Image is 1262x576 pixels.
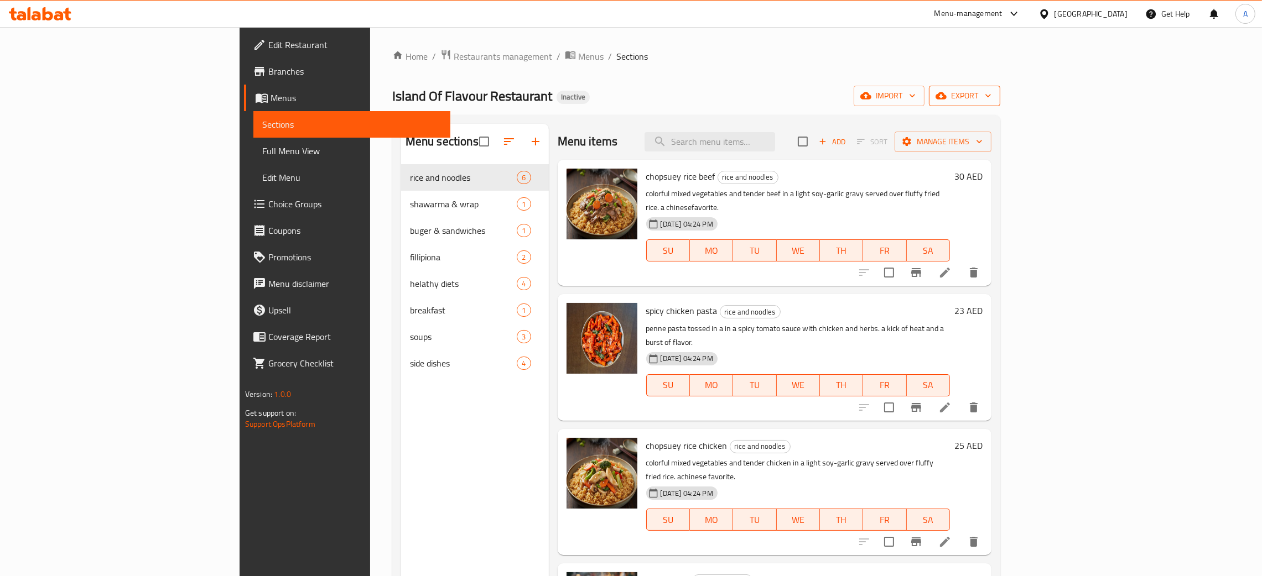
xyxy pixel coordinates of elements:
[392,83,552,108] span: Island Of Flavour Restaurant
[718,171,778,184] div: rice and noodles
[410,250,517,264] div: fillipiona
[245,406,296,420] span: Get support on:
[401,164,549,191] div: rice and noodles6
[410,330,517,343] div: soups
[868,512,902,528] span: FR
[274,387,291,401] span: 1.0.0
[730,440,791,453] div: rice and noodles
[960,259,987,286] button: delete
[903,394,929,421] button: Branch-specific-item
[517,250,531,264] div: items
[268,357,442,370] span: Grocery Checklist
[651,512,685,528] span: SU
[938,535,952,548] a: Edit menu item
[244,323,450,350] a: Coverage Report
[472,130,496,153] span: Select all sections
[244,58,450,85] a: Branches
[244,217,450,244] a: Coupons
[567,303,637,374] img: spicy chicken pasta
[401,191,549,217] div: shawarma & wrap1
[954,169,983,184] h6: 30 AED
[517,197,531,211] div: items
[903,135,983,149] span: Manage items
[410,171,517,184] span: rice and noodles
[245,387,272,401] span: Version:
[656,488,718,499] span: [DATE] 04:24 PM
[929,86,1000,106] button: export
[907,239,950,261] button: SA
[814,133,850,150] button: Add
[907,374,950,396] button: SA
[244,32,450,58] a: Edit Restaurant
[646,239,690,261] button: SU
[934,7,1003,20] div: Menu-management
[938,266,952,279] a: Edit menu item
[401,270,549,297] div: helathy diets4
[781,243,816,259] span: WE
[401,297,549,323] div: breakfast1
[738,243,772,259] span: TU
[268,303,442,317] span: Upsell
[262,144,442,158] span: Full Menu View
[268,197,442,211] span: Choice Groups
[268,277,442,290] span: Menu disclaimer
[938,401,952,414] a: Edit menu item
[911,243,946,259] span: SA
[646,168,715,185] span: chopsuey rice beef
[777,374,820,396] button: WE
[656,219,718,229] span: [DATE] 04:24 PM
[557,92,590,102] span: Inactive
[938,89,991,103] span: export
[646,509,690,531] button: SU
[877,530,901,553] span: Select to update
[960,394,987,421] button: delete
[730,440,790,453] span: rice and noodles
[558,133,618,150] h2: Menu items
[645,132,775,151] input: search
[244,297,450,323] a: Upsell
[253,164,450,191] a: Edit Menu
[410,197,517,211] span: shawarma & wrap
[410,303,517,317] span: breakfast
[720,306,780,318] span: rice and noodles
[410,224,517,237] div: buger & sandwiches
[496,128,522,155] span: Sort sections
[245,417,315,431] a: Support.OpsPlatform
[517,224,531,237] div: items
[863,374,906,396] button: FR
[820,374,863,396] button: TH
[262,171,442,184] span: Edit Menu
[646,187,950,214] p: colorful mixed vegetables and tender beef in a light soy-garlic gravy served over fluffy fried ri...
[401,350,549,376] div: side dishes4
[824,512,859,528] span: TH
[911,512,946,528] span: SA
[690,374,733,396] button: MO
[694,243,729,259] span: MO
[824,377,859,393] span: TH
[738,377,772,393] span: TU
[522,128,549,155] button: Add section
[268,250,442,264] span: Promotions
[517,330,531,343] div: items
[850,133,895,150] span: Select section first
[567,438,637,509] img: chopsuey rice chicken
[954,438,983,453] h6: 25 AED
[517,226,530,236] span: 1
[517,277,531,290] div: items
[262,118,442,131] span: Sections
[651,377,685,393] span: SU
[578,50,604,63] span: Menus
[868,377,902,393] span: FR
[557,50,560,63] li: /
[777,509,820,531] button: WE
[517,279,530,289] span: 4
[517,252,530,263] span: 2
[646,456,950,484] p: colorful mixed vegetables and tender chicken in a light soy-garlic gravy served over fluffy fried...
[410,357,517,370] div: side dishes
[244,191,450,217] a: Choice Groups
[454,50,552,63] span: Restaurants management
[271,91,442,104] span: Menus
[814,133,850,150] span: Add item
